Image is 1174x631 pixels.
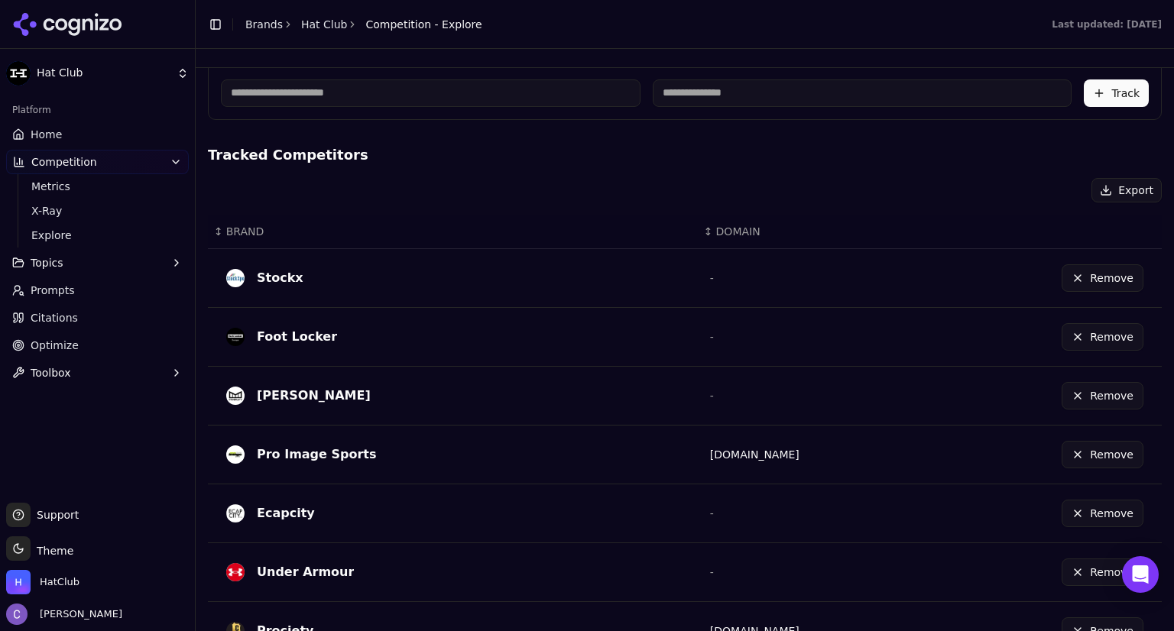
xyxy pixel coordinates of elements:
span: - [710,566,714,578]
img: melin [226,387,245,405]
button: Remove [1062,558,1143,586]
button: Competition [6,150,189,174]
div: Open Intercom Messenger [1122,556,1159,593]
span: [PERSON_NAME] [34,607,122,621]
button: Open organization switcher [6,570,79,594]
span: Toolbox [31,365,71,380]
span: Theme [31,545,73,557]
a: Citations [6,306,189,330]
div: Under Armour [257,563,354,581]
img: foot locker [226,328,245,346]
button: Track [1084,79,1149,107]
span: Hat Club [37,66,170,80]
a: Brands [245,18,283,31]
div: Platform [6,98,189,122]
button: Remove [1062,264,1143,292]
span: Optimize [31,338,79,353]
div: Stockx [257,269,303,287]
span: Support [31,507,79,523]
img: stockx [226,269,245,287]
nav: breadcrumb [245,17,482,32]
div: Last updated: [DATE] [1052,18,1162,31]
button: Remove [1062,382,1143,409]
a: [DOMAIN_NAME] [710,448,799,461]
span: Home [31,127,62,142]
h4: Tracked Competitors [208,144,1162,166]
span: Metrics [31,179,164,194]
button: Remove [1062,500,1143,527]
a: Optimize [6,333,189,358]
img: Pro image sports [226,445,245,464]
span: - [710,331,714,343]
button: Toolbox [6,361,189,385]
span: Explore [31,228,164,243]
th: DOMAIN [698,215,904,249]
button: Remove [1062,323,1143,351]
button: Open user button [6,603,122,625]
img: Under Armour [226,563,245,581]
span: Competition - Explore [365,17,482,32]
div: [PERSON_NAME] [257,387,371,405]
span: - [710,507,714,519]
span: Competition [31,154,97,170]
img: HatClub [6,570,31,594]
img: ecapcity [226,504,245,523]
div: ↕BRAND [214,224,692,239]
span: Citations [31,310,78,325]
span: - [710,272,714,284]
button: Export [1091,178,1162,202]
a: Metrics [25,176,170,197]
div: ↕DOMAIN [704,224,898,239]
span: BRAND [226,224,264,239]
a: Explore [25,225,170,246]
span: X-Ray [31,203,164,218]
a: Home [6,122,189,147]
img: Chris Hayes [6,603,28,625]
a: X-Ray [25,200,170,222]
div: Ecapcity [257,504,315,523]
div: Foot Locker [257,328,337,346]
span: Topics [31,255,63,270]
a: Prompts [6,278,189,303]
button: Remove [1062,441,1143,468]
span: - [710,390,714,402]
th: BRAND [208,215,698,249]
button: Topics [6,251,189,275]
span: HatClub [40,575,79,589]
div: Pro Image Sports [257,445,377,464]
span: Prompts [31,283,75,298]
span: DOMAIN [716,224,761,239]
img: Hat Club [6,61,31,86]
a: Hat Club [301,17,347,32]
